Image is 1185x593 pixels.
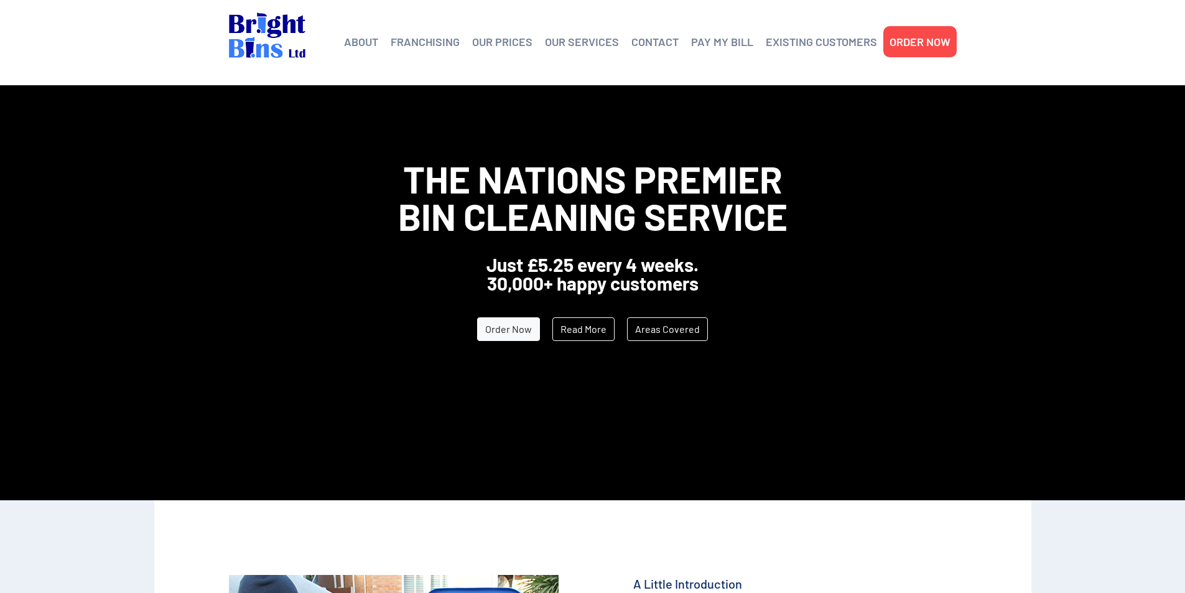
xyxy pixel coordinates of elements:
[552,317,615,341] a: Read More
[477,317,540,341] a: Order Now
[398,156,788,238] span: The Nations Premier Bin Cleaning Service
[633,575,957,592] h4: A Little Introduction
[691,32,753,51] a: PAY MY BILL
[627,317,708,341] a: Areas Covered
[472,32,532,51] a: OUR PRICES
[391,32,460,51] a: FRANCHISING
[344,32,378,51] a: ABOUT
[766,32,877,51] a: EXISTING CUSTOMERS
[545,32,619,51] a: OUR SERVICES
[631,32,679,51] a: CONTACT
[890,32,950,51] a: ORDER NOW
